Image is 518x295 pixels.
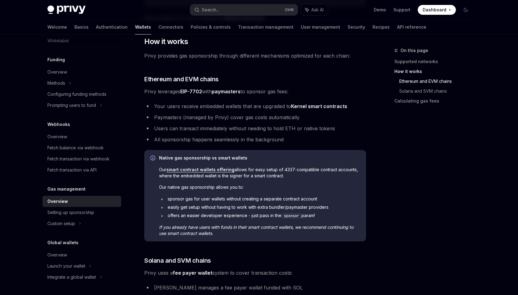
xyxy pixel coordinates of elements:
[158,20,183,34] a: Connectors
[135,20,151,34] a: Wallets
[394,57,476,67] a: Supported networks
[144,87,366,96] span: Privy leverages with to sponsor gas fees:
[42,196,121,207] a: Overview
[42,249,121,261] a: Overview
[373,20,390,34] a: Recipes
[159,167,360,179] span: Our allows for easy setup of 4337-compatible contract accounts, where the embedded wallet is the ...
[159,196,360,202] li: sponsor gas for user wallets without creating a separate contract account
[47,239,78,246] h5: Global wallets
[238,20,293,34] a: Transaction management
[47,121,70,128] h5: Webhooks
[191,20,231,34] a: Policies & controls
[47,20,67,34] a: Welcome
[285,7,294,12] span: Ctrl K
[144,124,366,133] li: Users can transact immediately without needing to hold ETH or native tokens
[47,155,110,163] div: Fetch transaction via webhook
[42,89,121,100] a: Configuring funding methods
[144,102,366,111] li: Your users receive embedded wallets that are upgraded to
[301,4,328,15] button: Ask AI
[42,153,121,164] a: Fetch transaction via webhook
[144,51,366,60] span: Privy provides gas sponsorship through different mechanisms optimized for each chain:
[461,5,471,15] button: Toggle dark mode
[47,262,85,270] div: Launch your wallet
[47,68,67,76] div: Overview
[423,7,446,13] span: Dashboard
[47,144,104,152] div: Fetch balance via webhook
[394,96,476,106] a: Calculating gas fees
[47,79,65,87] div: Methods
[47,220,75,227] div: Custom setup
[144,75,219,83] span: Ethereum and EVM chains
[281,213,301,219] code: sponsor
[144,269,366,277] span: Privy uses a system to cover transaction costs:
[47,185,86,193] h5: Gas management
[202,6,219,14] div: Search...
[47,198,68,205] div: Overview
[159,212,360,219] li: offers an easier developer experience - just pass in the param!
[42,131,121,142] a: Overview
[96,20,128,34] a: Authentication
[144,37,188,46] span: How it works
[150,156,157,162] svg: Info
[348,20,365,34] a: Security
[212,88,241,95] strong: paymasters
[301,20,340,34] a: User management
[159,224,353,236] em: If you already have users with funds in their smart contract wallets, we recommend continuing to ...
[74,20,89,34] a: Basics
[399,76,476,86] a: Ethereum and EVM chains
[394,67,476,76] a: How it works
[47,133,67,140] div: Overview
[47,56,65,63] h5: Funding
[42,164,121,176] a: Fetch transaction via API
[399,86,476,96] a: Solana and SVM chains
[47,6,86,14] img: dark logo
[374,7,386,13] a: Demo
[42,142,121,153] a: Fetch balance via webhook
[47,102,96,109] div: Prompting users to fund
[42,67,121,78] a: Overview
[190,4,298,15] button: Search...CtrlK
[311,7,324,13] span: Ask AI
[159,155,247,160] strong: Native gas sponsorship vs smart wallets
[42,207,121,218] a: Setting up sponsorship
[47,251,67,259] div: Overview
[393,7,410,13] a: Support
[47,273,96,281] div: Integrate a global wallet
[159,184,360,190] span: Our native gas sponsorship allows you to:
[144,113,366,122] li: Paymasters (managed by Privy) cover gas costs automatically
[166,167,234,172] a: smart contract wallets offering
[144,283,366,292] li: [PERSON_NAME] manages a fee payer wallet funded with SOL
[47,166,97,174] div: Fetch transaction via API
[47,209,94,216] div: Setting up sponsorship
[180,88,202,95] a: EIP-7702
[47,91,106,98] div: Configuring funding methods
[400,47,428,54] span: On this page
[291,103,347,110] a: Kernel smart contracts
[397,20,426,34] a: API reference
[144,256,211,265] span: Solana and SVM chains
[144,135,366,144] li: All sponsorship happens seamlessly in the background
[159,204,360,210] li: easily get setup without having to work with extra bundler/paymaster providers
[418,5,456,15] a: Dashboard
[173,270,212,276] strong: fee payer wallet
